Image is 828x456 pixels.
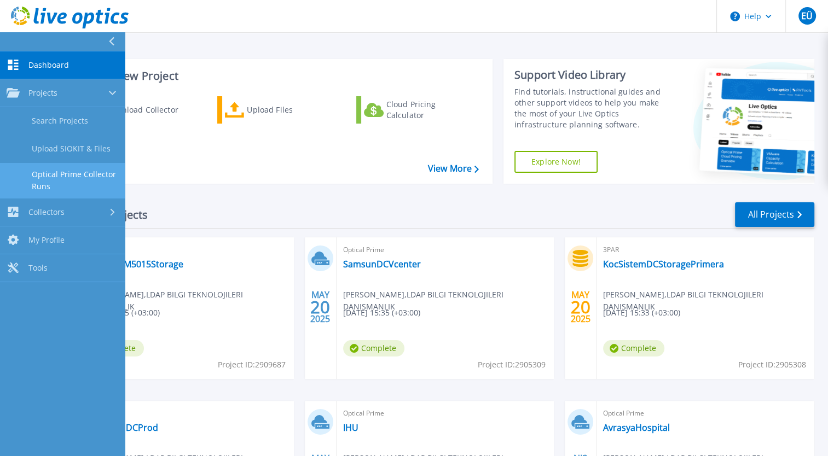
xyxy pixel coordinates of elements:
a: Upload Files [217,96,339,124]
a: SamsunIBM5015Storage [83,259,183,270]
span: Tools [28,263,48,273]
span: [DATE] 15:35 (+03:00) [343,307,420,319]
span: Complete [603,340,664,356]
div: MAY 2025 [310,287,331,327]
a: Cloud Pricing Calculator [356,96,478,124]
a: Download Collector [78,96,200,124]
span: My Profile [28,235,65,245]
div: Find tutorials, instructional guides and other support videos to help you make the most of your L... [514,86,670,130]
a: SamsunDCVcenter [343,259,421,270]
div: Upload Files [247,99,334,121]
span: [DATE] 15:33 (+03:00) [603,307,680,319]
span: Collectors [28,207,65,217]
span: [PERSON_NAME] , LDAP BILGI TEKNOLOJILERI DANISMANLIK [603,289,814,313]
span: Project ID: 2909687 [218,359,286,371]
span: Dashboard [28,60,69,70]
span: Optical Prime [83,407,287,419]
span: Project ID: 2905309 [478,359,546,371]
a: IHU [343,422,358,433]
span: 20 [310,302,330,312]
span: EÜ [801,11,813,20]
span: Projects [28,88,57,98]
div: MAY 2025 [570,287,591,327]
span: Project ID: 2905308 [738,359,806,371]
a: View More [428,163,479,174]
span: Optical Prime [343,244,548,256]
span: Optical Prime [343,407,548,419]
span: IBM [83,244,287,256]
h3: Start a New Project [78,70,478,82]
a: All Projects [735,202,814,227]
div: Download Collector [106,99,193,121]
a: KocSistemDCStoragePrimera [603,259,724,270]
a: AvrasyaHospital [603,422,670,433]
span: 3PAR [603,244,808,256]
span: 20 [571,302,590,312]
a: Explore Now! [514,151,598,173]
span: Optical Prime [603,407,808,419]
span: Complete [343,340,404,356]
div: Cloud Pricing Calculator [386,99,474,121]
span: [PERSON_NAME] , LDAP BILGI TEKNOLOJILERI DANISMANLIK [83,289,294,313]
div: Support Video Library [514,68,670,82]
span: [PERSON_NAME] , LDAP BILGI TEKNOLOJILERI DANISMANLIK [343,289,554,313]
